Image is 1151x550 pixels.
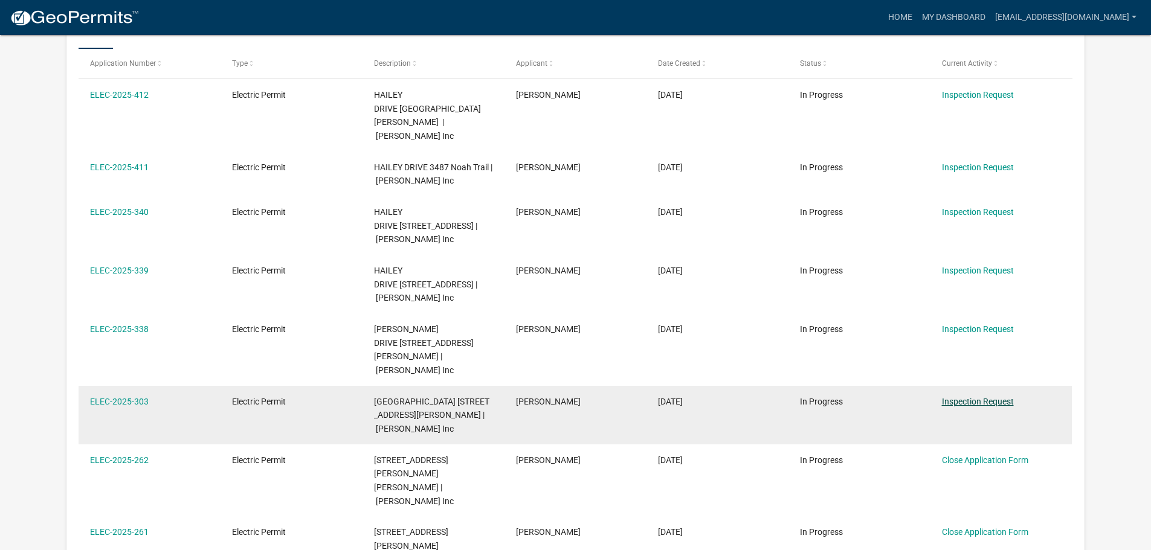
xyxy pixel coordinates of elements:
a: Close Application Form [942,455,1028,465]
a: Inspection Request [942,207,1014,217]
span: Phyllis Bales [516,207,581,217]
span: 07/28/2025 [658,90,683,100]
span: Electric Permit [232,455,286,465]
span: 05/23/2025 [658,397,683,406]
a: ELEC-2025-339 [90,266,149,275]
datatable-header-cell: Status [788,49,930,78]
span: In Progress [800,397,843,406]
span: Phyllis Bales [516,324,581,334]
span: Description [374,59,411,68]
a: Inspection Request [942,266,1014,275]
a: ELEC-2025-412 [90,90,149,100]
a: ELEC-2025-303 [90,397,149,406]
span: Phyllis Bales [516,527,581,537]
span: In Progress [800,162,843,172]
span: Electric Permit [232,207,286,217]
span: 07/28/2025 [658,162,683,172]
span: 3517 LAURA DRIVE 3517 Laura Drive, LOT 46 | D.R Horton Inc [374,455,454,506]
datatable-header-cell: Application Number [79,49,221,78]
span: Phyllis Bales [516,162,581,172]
span: 06/16/2025 [658,266,683,275]
span: In Progress [800,90,843,100]
span: Applicant [516,59,547,68]
span: Electric Permit [232,266,286,275]
span: Status [800,59,821,68]
datatable-header-cell: Date Created [646,49,788,78]
a: ELEC-2025-261 [90,527,149,537]
a: ELEC-2025-340 [90,207,149,217]
span: Phyllis Bales [516,455,581,465]
a: Close Application Form [942,527,1028,537]
span: Type [232,59,248,68]
datatable-header-cell: Current Activity [930,49,1072,78]
span: HAILEY DRIVE 3500 Laura Drive | D.R Horton Inc [374,90,481,141]
span: HAILEY DRIVE 3482 Noah Trail, Lot 12 | D.R Horton Inc [374,207,477,245]
span: Electric Permit [232,90,286,100]
a: Inspection Request [942,324,1014,334]
a: Home [883,6,917,29]
span: Electric Permit [232,527,286,537]
span: Electric Permit [232,324,286,334]
span: 06/16/2025 [658,207,683,217]
span: Phyllis Bales [516,397,581,406]
datatable-header-cell: Type [221,49,363,78]
span: LAURA DRIVE 3516 Laura Drive, Lot 43 | D.R Horton Inc [374,324,474,375]
span: HAILEY DRIVE 3518 Laura Drive, Lot 44 | D.R Horton Inc [374,397,489,434]
span: HAILEY DRIVE 3487 Noah Trail | D.R Horton Inc [374,162,492,186]
span: In Progress [800,266,843,275]
span: Phyllis Bales [516,266,581,275]
span: 05/11/2025 [658,527,683,537]
span: 06/16/2025 [658,324,683,334]
span: 05/11/2025 [658,455,683,465]
a: Inspection Request [942,162,1014,172]
datatable-header-cell: Applicant [505,49,646,78]
span: In Progress [800,455,843,465]
span: Electric Permit [232,162,286,172]
span: In Progress [800,324,843,334]
a: ELEC-2025-338 [90,324,149,334]
a: Inspection Request [942,90,1014,100]
span: Phyllis Bales [516,90,581,100]
span: In Progress [800,207,843,217]
span: In Progress [800,527,843,537]
span: Current Activity [942,59,992,68]
a: Inspection Request [942,397,1014,406]
a: [EMAIL_ADDRESS][DOMAIN_NAME] [990,6,1141,29]
span: Application Number [90,59,156,68]
span: Electric Permit [232,397,286,406]
datatable-header-cell: Description [363,49,505,78]
span: HAILEY DRIVE 3480 Noah Trail, Lot 11 | D.R Horton Inc [374,266,477,303]
span: Date Created [658,59,700,68]
a: ELEC-2025-262 [90,455,149,465]
a: My Dashboard [917,6,990,29]
a: ELEC-2025-411 [90,162,149,172]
